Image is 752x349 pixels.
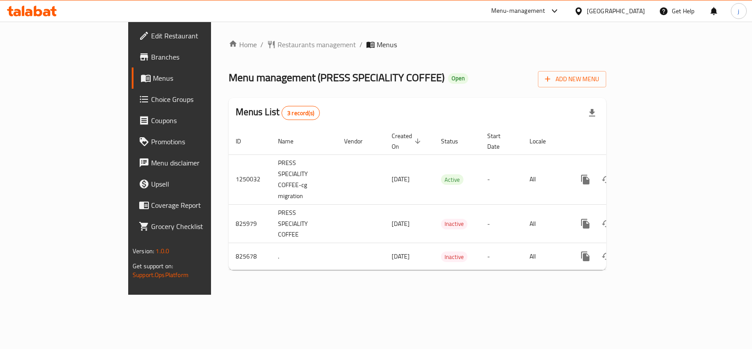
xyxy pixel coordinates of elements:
[575,246,596,267] button: more
[587,6,645,16] div: [GEOGRAPHIC_DATA]
[738,6,739,16] span: j
[582,102,603,124] div: Export file
[441,252,467,262] span: Inactive
[441,251,467,262] div: Inactive
[229,68,445,87] span: Menu management ( PRESS SPECIALITY COFFEE )
[236,105,320,120] h2: Menus List
[278,136,305,146] span: Name
[151,115,247,126] span: Coupons
[151,221,247,232] span: Grocery Checklist
[151,94,247,105] span: Choice Groups
[392,218,410,229] span: [DATE]
[132,216,254,237] a: Grocery Checklist
[441,136,470,146] span: Status
[236,136,252,146] span: ID
[151,200,247,210] span: Coverage Report
[575,169,596,190] button: more
[538,71,606,87] button: Add New Menu
[441,219,467,229] span: Inactive
[392,131,423,152] span: Created On
[267,39,356,50] a: Restaurants management
[271,243,337,270] td: .
[271,154,337,204] td: PRESS SPECIALITY COFFEE-cg migration
[392,251,410,262] span: [DATE]
[480,154,522,204] td: -
[522,243,568,270] td: All
[153,73,247,83] span: Menus
[530,136,557,146] span: Locale
[260,39,263,50] li: /
[133,260,173,272] span: Get support on:
[132,173,254,195] a: Upsell
[596,169,617,190] button: Change Status
[132,152,254,173] a: Menu disclaimer
[278,39,356,50] span: Restaurants management
[596,246,617,267] button: Change Status
[133,269,189,281] a: Support.OpsPlatform
[392,173,410,185] span: [DATE]
[522,154,568,204] td: All
[151,30,247,41] span: Edit Restaurant
[282,106,320,120] div: Total records count
[132,195,254,216] a: Coverage Report
[448,75,468,82] span: Open
[480,204,522,243] td: -
[545,74,599,85] span: Add New Menu
[377,39,397,50] span: Menus
[229,128,667,270] table: enhanced table
[132,131,254,152] a: Promotions
[132,25,254,46] a: Edit Restaurant
[132,68,254,89] a: Menus
[575,213,596,234] button: more
[480,243,522,270] td: -
[448,73,468,84] div: Open
[359,39,363,50] li: /
[282,109,319,117] span: 3 record(s)
[491,6,545,16] div: Menu-management
[344,136,374,146] span: Vendor
[156,245,169,257] span: 1.0.0
[151,136,247,147] span: Promotions
[133,245,154,257] span: Version:
[568,128,667,155] th: Actions
[522,204,568,243] td: All
[132,46,254,68] a: Branches
[151,52,247,62] span: Branches
[229,39,606,50] nav: breadcrumb
[596,213,617,234] button: Change Status
[151,179,247,189] span: Upsell
[271,204,337,243] td: PRESS SPECIALITY COFFEE
[132,89,254,110] a: Choice Groups
[487,131,512,152] span: Start Date
[441,175,463,185] span: Active
[132,110,254,131] a: Coupons
[151,158,247,168] span: Menu disclaimer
